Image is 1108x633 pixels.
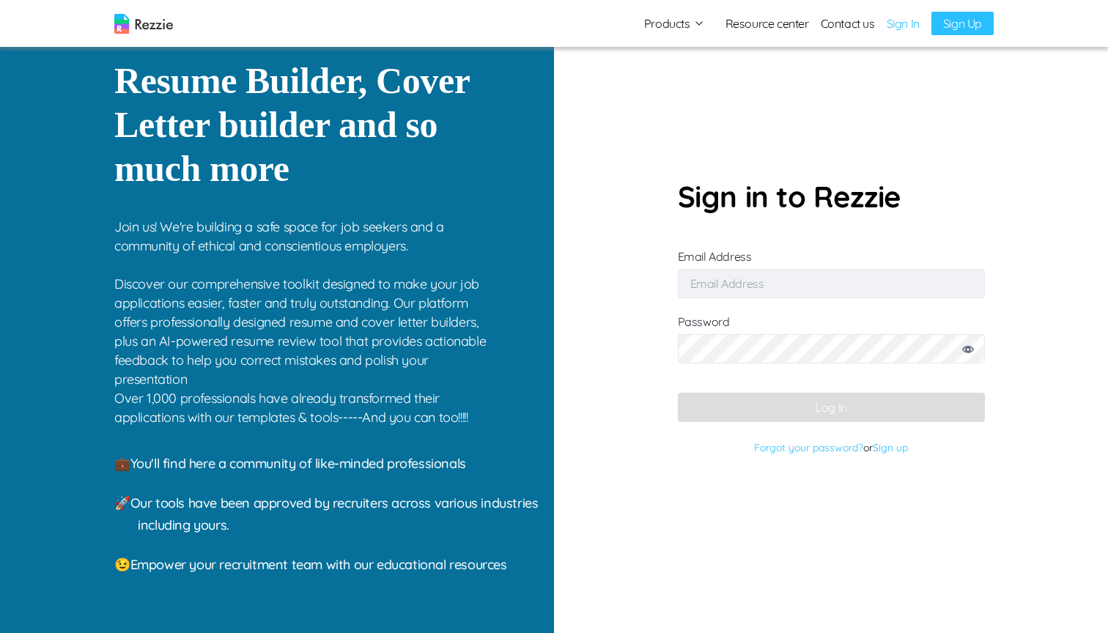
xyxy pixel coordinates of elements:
[114,389,496,427] p: Over 1,000 professionals have already transformed their applications with our templates & tools--...
[821,15,875,32] a: Contact us
[678,314,985,378] label: Password
[114,495,538,533] span: 🚀 Our tools have been approved by recruiters across various industries including yours.
[114,556,507,573] span: 😉 Empower your recruitment team with our educational resources
[873,441,908,454] a: Sign up
[678,174,985,218] p: Sign in to Rezzie
[678,249,985,291] label: Email Address
[678,334,985,363] input: Password
[114,218,496,389] p: Join us! We're building a safe space for job seekers and a community of ethical and conscientious...
[644,15,705,32] button: Products
[114,59,480,190] p: Resume Builder, Cover Letter builder and so much more
[931,12,994,35] a: Sign Up
[678,269,985,298] input: Email Address
[678,437,985,459] p: or
[678,393,985,422] button: Log In
[887,15,920,32] a: Sign In
[114,14,173,34] img: logo
[754,441,863,454] a: Forgot your password?
[114,455,466,472] span: 💼 You'll find here a community of like-minded professionals
[725,15,809,32] a: Resource center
